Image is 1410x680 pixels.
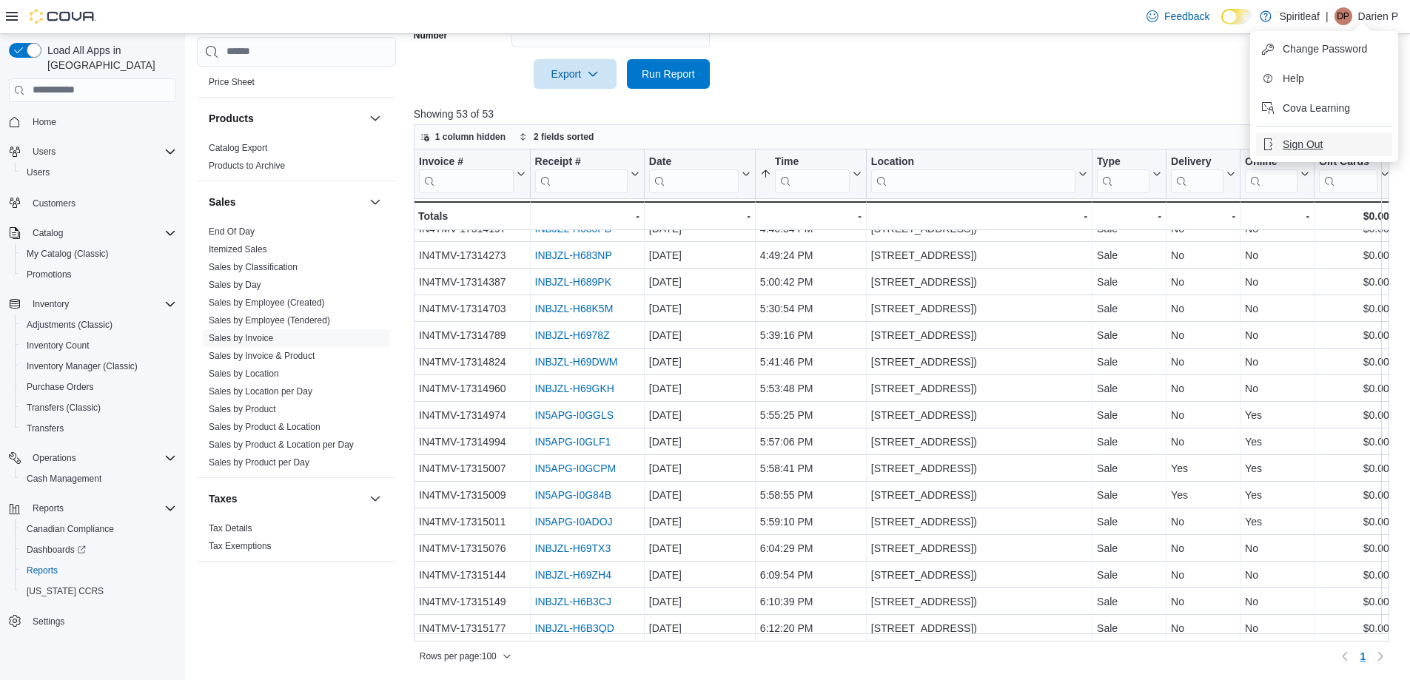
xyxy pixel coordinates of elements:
div: $0.00 [1319,459,1389,477]
a: Sales by Employee (Tendered) [209,315,330,326]
span: Inventory Manager (Classic) [21,357,176,375]
button: Help [1256,67,1392,90]
a: Sales by Employee (Created) [209,297,325,308]
a: Sales by Product & Location per Day [209,440,354,450]
div: No [1245,300,1309,317]
div: 4:49:24 PM [760,246,862,264]
button: Date [649,155,751,193]
span: Inventory Manager (Classic) [27,360,138,372]
p: Showing 53 of 53 [414,107,1400,121]
div: Invoice # [419,155,514,169]
div: Sale [1097,459,1161,477]
span: Sales by Invoice & Product [209,350,315,362]
span: 1 column hidden [435,131,506,143]
button: Transfers (Classic) [15,397,182,418]
span: Promotions [27,269,72,280]
span: Home [33,116,56,128]
div: Type [1097,155,1149,169]
span: Dashboards [27,544,86,556]
span: Adjustments (Classic) [21,316,176,334]
span: Cova Learning [1283,101,1350,115]
div: - [1245,207,1309,225]
div: Time [775,155,850,193]
button: Users [15,162,182,183]
button: Customers [3,192,182,213]
button: Delivery [1171,155,1235,193]
span: Transfers [27,423,64,434]
span: Run Report [642,67,695,81]
div: IN4TMV-17315007 [419,459,526,477]
button: Transfers [15,418,182,439]
a: Sales by Location [209,368,279,379]
span: Inventory [33,298,69,310]
div: $0.00 [1319,326,1389,344]
div: No [1245,353,1309,371]
button: Receipt # [534,155,639,193]
span: Products to Archive [209,160,285,172]
button: Taxes [209,491,363,506]
span: Home [27,112,176,131]
div: IN4TMV-17314994 [419,433,526,451]
div: Sales [197,223,396,477]
a: My Catalog (Classic) [21,245,115,263]
span: Sales by Classification [209,261,298,273]
a: Inventory Manager (Classic) [21,357,144,375]
a: Products to Archive [209,161,285,171]
div: No [1171,246,1235,264]
span: Catalog Export [209,142,267,154]
span: Users [27,143,176,161]
div: Sale [1097,433,1161,451]
button: Gift Cards [1319,155,1389,193]
button: Inventory [27,295,75,313]
div: [DATE] [649,406,751,424]
div: [DATE] [649,220,751,238]
div: 5:39:16 PM [760,326,862,344]
a: INBJZL-H689PK [534,276,611,288]
a: Customers [27,195,81,212]
button: Home [3,111,182,132]
div: Receipt # URL [534,155,627,193]
div: [DATE] [649,273,751,291]
div: Yes [1245,459,1309,477]
div: $0.00 [1319,353,1389,371]
div: [DATE] [649,433,751,451]
div: No [1171,353,1235,371]
span: Reports [33,502,64,514]
div: $0.00 [1319,273,1389,291]
div: $0.00 [1319,220,1389,238]
span: Washington CCRS [21,582,176,600]
div: $0.00 [1319,406,1389,424]
span: Change Password [1283,41,1367,56]
span: Catalog [27,224,176,242]
span: Cash Management [27,473,101,485]
a: IN5APG-I0G84B [534,489,611,501]
button: [US_STATE] CCRS [15,581,182,602]
span: Help [1283,71,1304,86]
a: Sales by Day [209,280,261,290]
div: - [1171,207,1235,225]
span: Canadian Compliance [21,520,176,538]
a: Transfers (Classic) [21,399,107,417]
span: 1 [1360,649,1366,664]
div: Yes [1245,433,1309,451]
span: Purchase Orders [27,381,94,393]
button: Reports [27,499,70,517]
button: 1 column hidden [414,128,511,146]
div: [DATE] [649,353,751,371]
div: IN4TMV-17314789 [419,326,526,344]
span: Sales by Product & Location [209,421,320,433]
span: Export [543,59,608,89]
button: Online [1245,155,1309,193]
span: Inventory Count [27,340,90,351]
a: Sales by Invoice [209,333,273,343]
span: Operations [33,452,76,464]
span: Price Sheet [209,76,255,88]
div: Sale [1097,406,1161,424]
div: [STREET_ADDRESS]) [871,273,1087,291]
button: Operations [27,449,82,467]
button: Reports [15,560,182,581]
button: Cash Management [15,468,182,489]
a: INBJZL-H680PB [534,223,611,235]
div: IN4TMV-17315009 [419,486,526,504]
div: Receipt # [534,155,627,169]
